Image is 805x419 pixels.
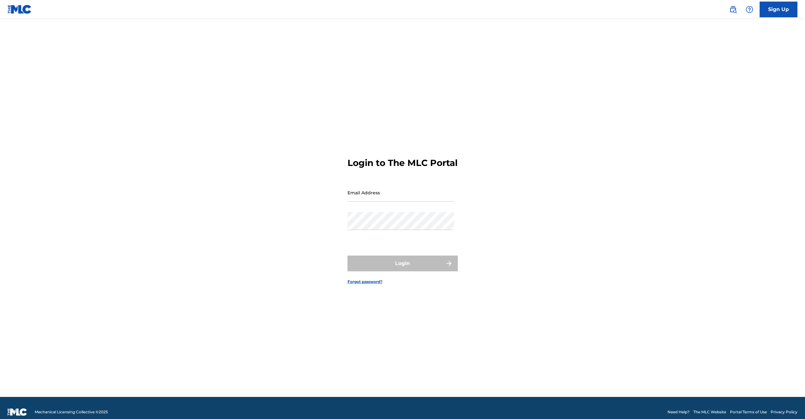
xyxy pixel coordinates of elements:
[347,279,382,285] a: Forgot password?
[760,2,797,17] a: Sign Up
[771,409,797,415] a: Privacy Policy
[668,409,690,415] a: Need Help?
[347,157,458,168] h3: Login to The MLC Portal
[8,408,27,416] img: logo
[773,389,805,419] iframe: Chat Widget
[727,3,739,16] a: Public Search
[729,6,737,13] img: search
[35,409,108,415] span: Mechanical Licensing Collective © 2025
[730,409,767,415] a: Portal Terms of Use
[693,409,726,415] a: The MLC Website
[743,3,756,16] div: Help
[8,5,32,14] img: MLC Logo
[746,6,753,13] img: help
